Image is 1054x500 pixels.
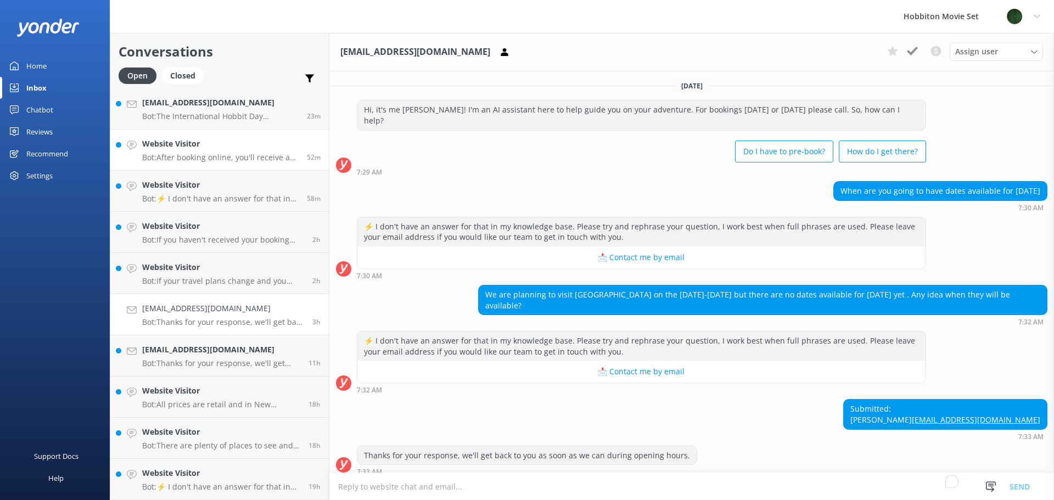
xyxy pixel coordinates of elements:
[142,482,300,492] p: Bot: ⚡ I don't have an answer for that in my knowledge base. Please try and rephrase your questio...
[1018,205,1044,211] strong: 7:30 AM
[329,473,1054,500] textarea: To enrich screen reader interactions, please activate Accessibility in Grammarly extension settings
[307,111,321,121] span: Sep 20 2025 10:30am (UTC +12:00) Pacific/Auckland
[110,88,329,130] a: [EMAIL_ADDRESS][DOMAIN_NAME]Bot:The International Hobbit Day experience is 5.5 hours long from Th...
[142,261,304,273] h4: Website Visitor
[142,194,299,204] p: Bot: ⚡ I don't have an answer for that in my knowledge base. Please try and rephrase your questio...
[110,418,329,459] a: Website VisitorBot:There are plenty of places to see and experience in the local areas. For more ...
[26,77,47,99] div: Inbox
[48,467,64,489] div: Help
[162,68,204,84] div: Closed
[16,19,80,37] img: yonder-white-logo.png
[26,165,53,187] div: Settings
[839,141,926,162] button: How do I get there?
[357,446,697,465] div: Thanks for your response, we'll get back to you as soon as we can during opening hours.
[142,385,300,397] h4: Website Visitor
[110,171,329,212] a: Website VisitorBot:⚡ I don't have an answer for that in my knowledge base. Please try and rephras...
[309,358,321,368] span: Sep 19 2025 11:46pm (UTC +12:00) Pacific/Auckland
[142,467,300,479] h4: Website Visitor
[142,302,304,314] h4: [EMAIL_ADDRESS][DOMAIN_NAME]
[110,335,329,377] a: [EMAIL_ADDRESS][DOMAIN_NAME]Bot:Thanks for your response, we'll get back to you as soon as we can...
[357,217,926,246] div: ⚡ I don't have an answer for that in my knowledge base. Please try and rephrase your question, I ...
[357,386,926,394] div: Sep 20 2025 07:32am (UTC +12:00) Pacific/Auckland
[312,276,321,285] span: Sep 20 2025 08:31am (UTC +12:00) Pacific/Auckland
[307,153,321,162] span: Sep 20 2025 10:01am (UTC +12:00) Pacific/Auckland
[309,400,321,409] span: Sep 19 2025 04:27pm (UTC +12:00) Pacific/Auckland
[357,468,697,475] div: Sep 20 2025 07:33am (UTC +12:00) Pacific/Auckland
[357,332,926,361] div: ⚡ I don't have an answer for that in my knowledge base. Please try and rephrase your question, I ...
[142,317,304,327] p: Bot: Thanks for your response, we'll get back to you as soon as we can during opening hours.
[110,212,329,253] a: Website VisitorBot:If you haven't received your booking confirmation email, please check your Jun...
[142,179,299,191] h4: Website Visitor
[834,182,1047,200] div: When are you going to have dates available for [DATE]
[1006,8,1023,25] img: 34-1625720359.png
[162,69,209,81] a: Closed
[307,194,321,203] span: Sep 20 2025 09:55am (UTC +12:00) Pacific/Auckland
[119,69,162,81] a: Open
[357,100,926,130] div: Hi, it's me [PERSON_NAME]! I'm an AI assistant here to help guide you on your adventure. For book...
[142,111,299,121] p: Bot: The International Hobbit Day experience is 5.5 hours long from The Shire's Rest and 6.5 hour...
[357,387,382,394] strong: 7:32 AM
[142,426,300,438] h4: Website Visitor
[110,130,329,171] a: Website VisitorBot:After booking online, you'll receive a confirmation email. Read it carefully a...
[110,459,329,500] a: Website VisitorBot:⚡ I don't have an answer for that in my knowledge base. Please try and rephras...
[142,97,299,109] h4: [EMAIL_ADDRESS][DOMAIN_NAME]
[340,45,490,59] h3: [EMAIL_ADDRESS][DOMAIN_NAME]
[309,482,321,491] span: Sep 19 2025 03:52pm (UTC +12:00) Pacific/Auckland
[833,204,1047,211] div: Sep 20 2025 07:30am (UTC +12:00) Pacific/Auckland
[142,344,300,356] h4: [EMAIL_ADDRESS][DOMAIN_NAME]
[357,169,382,176] strong: 7:29 AM
[142,400,300,409] p: Bot: All prices are retail and in New Zealand Dollars (NZD) - GST inclusive.
[357,246,926,268] button: 📩 Contact me by email
[357,272,926,279] div: Sep 20 2025 07:30am (UTC +12:00) Pacific/Auckland
[26,121,53,143] div: Reviews
[357,469,382,475] strong: 7:33 AM
[142,358,300,368] p: Bot: Thanks for your response, we'll get back to you as soon as we can during opening hours.
[478,318,1047,325] div: Sep 20 2025 07:32am (UTC +12:00) Pacific/Auckland
[912,414,1040,425] a: [EMAIL_ADDRESS][DOMAIN_NAME]
[955,46,998,58] span: Assign user
[312,317,321,327] span: Sep 20 2025 07:33am (UTC +12:00) Pacific/Auckland
[142,153,299,162] p: Bot: After booking online, you'll receive a confirmation email. Read it carefully and arrive at t...
[675,81,709,91] span: [DATE]
[142,138,299,150] h4: Website Visitor
[119,68,156,84] div: Open
[1018,434,1044,440] strong: 7:33 AM
[110,377,329,418] a: Website VisitorBot:All prices are retail and in New Zealand Dollars (NZD) - GST inclusive.18h
[142,235,304,245] p: Bot: If you haven't received your booking confirmation email, please check your Junk Mail folder,...
[26,99,53,121] div: Chatbot
[735,141,833,162] button: Do I have to pre-book?
[142,276,304,286] p: Bot: If your travel plans change and you need to amend your booking, please contact our team at [...
[312,235,321,244] span: Sep 20 2025 08:42am (UTC +12:00) Pacific/Auckland
[843,432,1047,440] div: Sep 20 2025 07:33am (UTC +12:00) Pacific/Auckland
[950,43,1043,60] div: Assign User
[357,361,926,383] button: 📩 Contact me by email
[26,55,47,77] div: Home
[844,400,1047,429] div: Submitted: [PERSON_NAME]
[479,285,1047,314] div: We are planning to visit [GEOGRAPHIC_DATA] on the [DATE]-[DATE] but there are no dates available ...
[110,253,329,294] a: Website VisitorBot:If your travel plans change and you need to amend your booking, please contact...
[1018,319,1044,325] strong: 7:32 AM
[26,143,68,165] div: Recommend
[119,41,321,62] h2: Conversations
[309,441,321,450] span: Sep 19 2025 04:03pm (UTC +12:00) Pacific/Auckland
[110,294,329,335] a: [EMAIL_ADDRESS][DOMAIN_NAME]Bot:Thanks for your response, we'll get back to you as soon as we can...
[34,445,79,467] div: Support Docs
[142,441,300,451] p: Bot: There are plenty of places to see and experience in the local areas. For more information, v...
[142,220,304,232] h4: Website Visitor
[357,168,926,176] div: Sep 20 2025 07:29am (UTC +12:00) Pacific/Auckland
[357,273,382,279] strong: 7:30 AM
